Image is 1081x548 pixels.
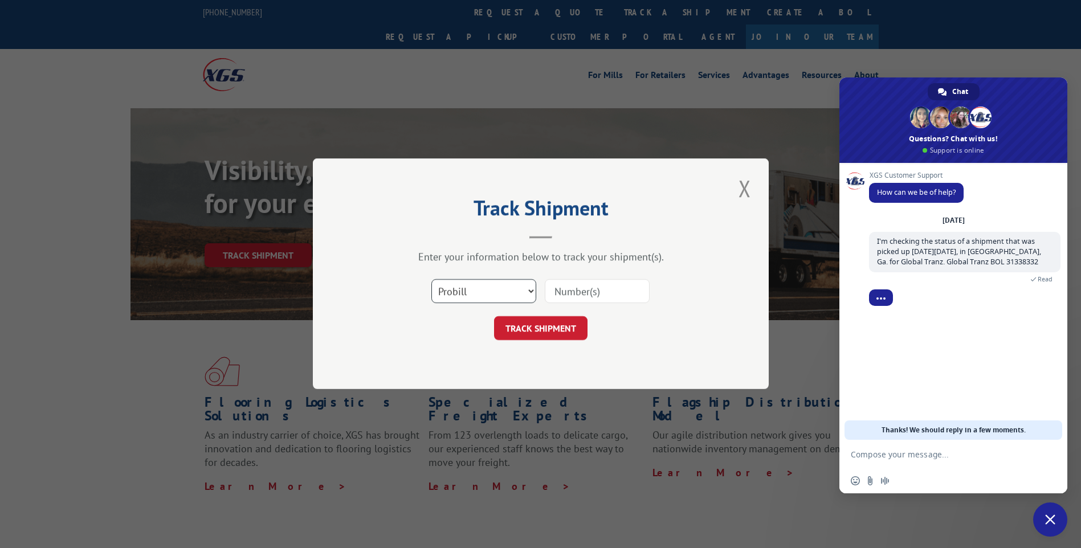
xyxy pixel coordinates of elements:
span: Chat [952,83,968,100]
div: Enter your information below to track your shipment(s). [370,251,712,264]
span: XGS Customer Support [869,171,964,179]
span: Read [1038,275,1053,283]
textarea: Compose your message... [851,440,1033,468]
span: How can we be of help? [877,187,956,197]
button: Close modal [735,173,754,204]
span: Audio message [880,476,890,485]
button: TRACK SHIPMENT [494,317,588,341]
span: I'm checking the status of a shipment that was picked up [DATE][DATE], in [GEOGRAPHIC_DATA], Ga. ... [877,236,1041,267]
span: Send a file [866,476,875,485]
span: Thanks! We should reply in a few moments. [882,420,1026,440]
input: Number(s) [545,280,650,304]
div: [DATE] [943,217,965,224]
a: Close chat [1033,502,1067,537]
h2: Track Shipment [370,200,712,222]
a: Chat [928,83,980,100]
span: Insert an emoji [851,476,860,485]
